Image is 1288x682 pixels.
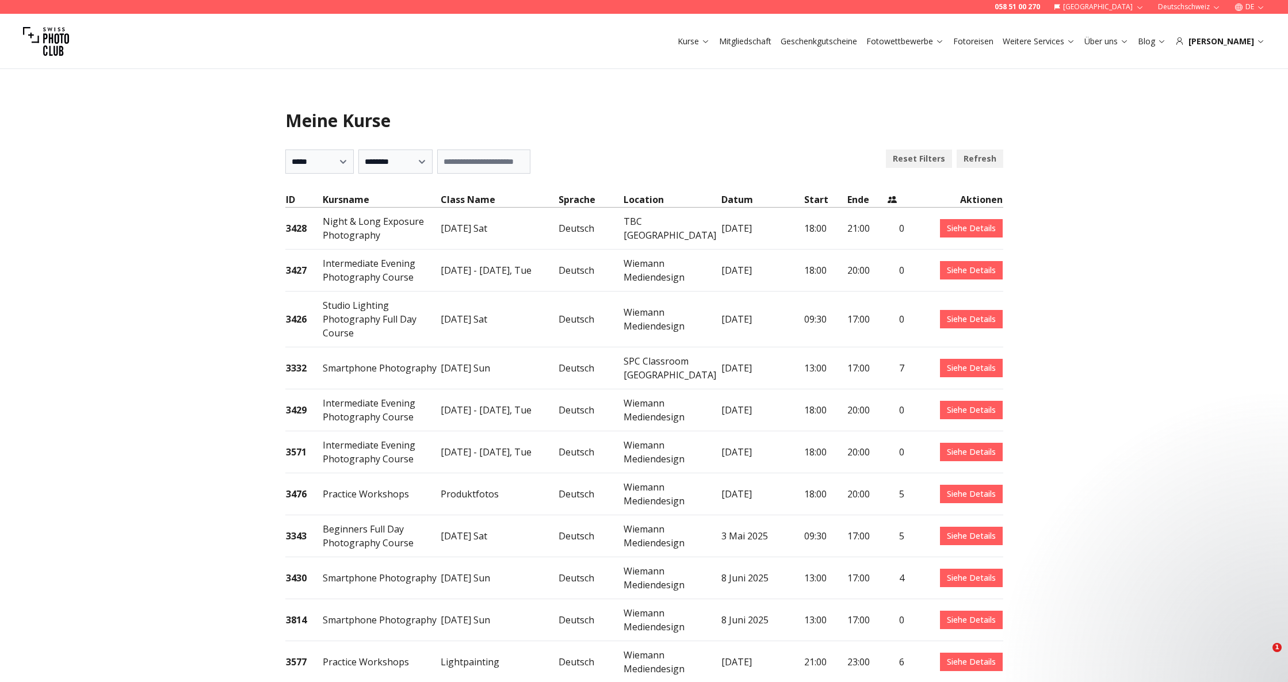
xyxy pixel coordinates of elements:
[940,485,1003,503] a: Siehe Details
[285,431,323,473] td: 3571
[558,347,623,389] td: Deutsch
[440,347,558,389] td: [DATE] Sun
[285,208,323,250] td: 3428
[285,599,323,641] td: 3814
[957,150,1003,168] button: Refresh
[322,347,440,389] td: Smartphone Photography
[440,192,558,208] th: Class Name
[847,431,887,473] td: 20:00
[887,347,905,389] td: 7
[804,431,847,473] td: 18:00
[905,192,1003,208] th: Aktionen
[673,33,714,49] button: Kurse
[558,250,623,292] td: Deutsch
[940,443,1003,461] a: Siehe Details
[558,389,623,431] td: Deutsch
[440,292,558,347] td: [DATE] Sat
[721,347,803,389] td: [DATE]
[887,250,905,292] td: 0
[1003,36,1075,47] a: Weitere Services
[322,557,440,599] td: Smartphone Photography
[847,347,887,389] td: 17:00
[678,36,710,47] a: Kurse
[940,261,1003,279] a: Siehe Details
[623,389,721,431] td: Wiemann Mediendesign
[721,208,803,250] td: [DATE]
[440,250,558,292] td: [DATE] - [DATE], Tue
[940,653,1003,671] a: Siehe Details
[940,401,1003,419] a: Siehe Details
[558,599,623,641] td: Deutsch
[721,389,803,431] td: [DATE]
[285,250,323,292] td: 3427
[558,557,623,599] td: Deutsch
[887,515,905,557] td: 5
[623,192,721,208] th: Location
[440,208,558,250] td: [DATE] Sat
[866,36,944,47] a: Fotowettbewerbe
[322,473,440,515] td: Practice Workshops
[847,192,887,208] th: Ende
[1138,36,1166,47] a: Blog
[776,33,862,49] button: Geschenkgutscheine
[440,431,558,473] td: [DATE] - [DATE], Tue
[285,473,323,515] td: 3476
[887,292,905,347] td: 0
[887,473,905,515] td: 5
[949,33,998,49] button: Fotoreisen
[940,611,1003,629] a: Siehe Details
[322,250,440,292] td: Intermediate Evening Photography Course
[804,347,847,389] td: 13:00
[721,250,803,292] td: [DATE]
[804,208,847,250] td: 18:00
[623,347,721,389] td: SPC Classroom [GEOGRAPHIC_DATA]
[940,310,1003,328] a: Siehe Details
[721,431,803,473] td: [DATE]
[995,2,1040,12] a: 058 51 00 270
[847,389,887,431] td: 20:00
[721,192,803,208] th: Datum
[964,153,996,164] b: Refresh
[721,557,803,599] td: 8 Juni 2025
[887,557,905,599] td: 4
[623,599,721,641] td: Wiemann Mediendesign
[847,599,887,641] td: 17:00
[322,292,440,347] td: Studio Lighting Photography Full Day Course
[862,33,949,49] button: Fotowettbewerbe
[1084,36,1129,47] a: Über uns
[887,431,905,473] td: 0
[322,431,440,473] td: Intermediate Evening Photography Course
[804,515,847,557] td: 09:30
[804,292,847,347] td: 09:30
[285,557,323,599] td: 3430
[804,389,847,431] td: 18:00
[847,292,887,347] td: 17:00
[804,557,847,599] td: 13:00
[558,292,623,347] td: Deutsch
[887,389,905,431] td: 0
[721,515,803,557] td: 3 Mai 2025
[322,515,440,557] td: Beginners Full Day Photography Course
[714,33,776,49] button: Mitgliedschaft
[623,431,721,473] td: Wiemann Mediendesign
[998,33,1080,49] button: Weitere Services
[440,599,558,641] td: [DATE] Sun
[285,389,323,431] td: 3429
[322,192,440,208] th: Kursname
[940,527,1003,545] a: Siehe Details
[322,208,440,250] td: Night & Long Exposure Photography
[804,192,847,208] th: Start
[23,18,69,64] img: Swiss photo club
[886,150,952,168] button: Reset Filters
[721,292,803,347] td: [DATE]
[847,557,887,599] td: 17:00
[558,431,623,473] td: Deutsch
[887,599,905,641] td: 0
[623,473,721,515] td: Wiemann Mediendesign
[940,569,1003,587] a: Siehe Details
[440,389,558,431] td: [DATE] - [DATE], Tue
[847,208,887,250] td: 21:00
[893,153,945,164] b: Reset Filters
[285,347,323,389] td: 3332
[440,515,558,557] td: [DATE] Sat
